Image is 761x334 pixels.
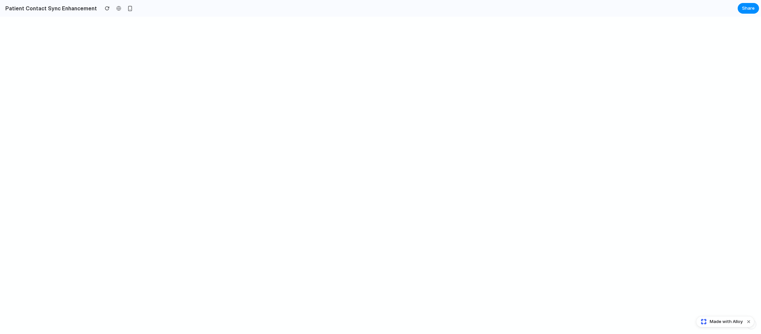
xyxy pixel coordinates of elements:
button: Dismiss watermark [745,318,753,326]
a: Made with Alloy [696,318,743,325]
span: Made with Alloy [710,318,743,325]
h2: Patient Contact Sync Enhancement [3,4,97,12]
span: Share [742,5,755,12]
button: Share [738,3,759,14]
